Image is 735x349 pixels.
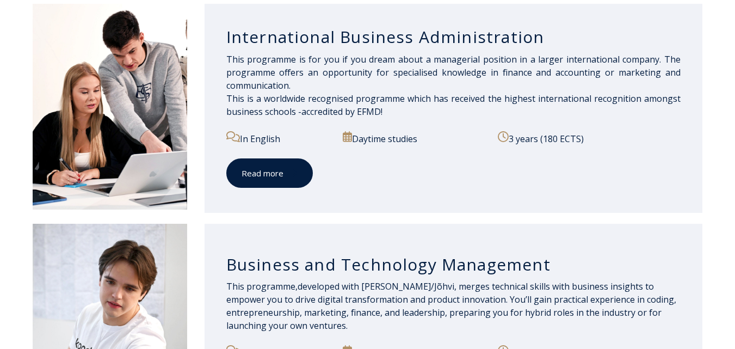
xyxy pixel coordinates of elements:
p: In English [226,131,331,145]
a: accredited by EFMD [301,106,381,118]
p: 3 years (180 ECTS) [498,131,681,145]
a: Read more [226,158,313,188]
img: International Business Administration [33,4,187,210]
h3: International Business Administration [226,27,681,47]
span: This programme, [226,280,298,292]
h3: Business and Technology Management [226,254,681,275]
span: This programme is for you if you dream about a managerial position in a larger international comp... [226,53,681,118]
p: Daytime studies [343,131,486,145]
p: developed with [PERSON_NAME]/Jõhvi, merges technical skills with business insights to empower you... [226,280,681,332]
